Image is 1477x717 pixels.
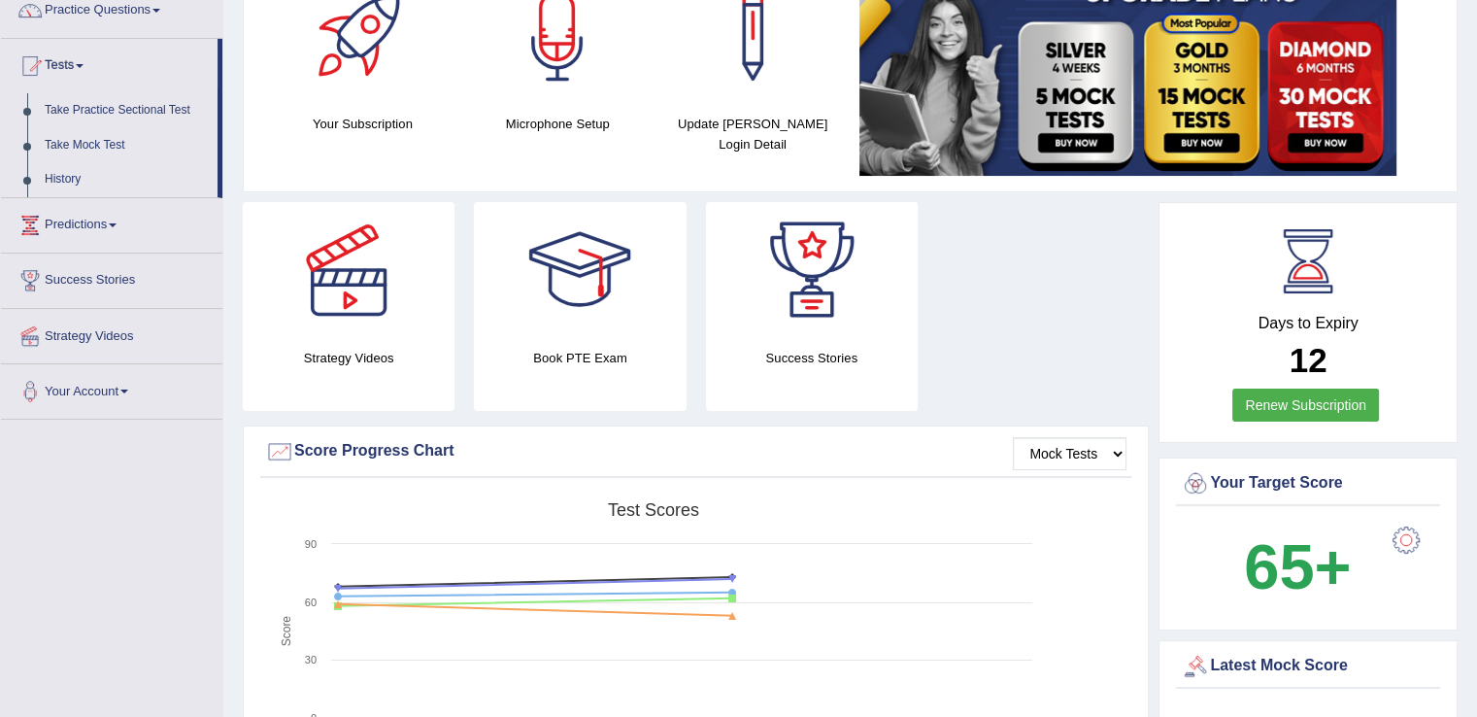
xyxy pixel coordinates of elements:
div: Latest Mock Score [1181,652,1435,681]
a: Your Account [1,364,222,413]
tspan: Score [280,616,293,647]
div: Your Target Score [1181,469,1435,498]
h4: Days to Expiry [1181,315,1435,332]
a: Strategy Videos [1,309,222,358]
a: Predictions [1,198,222,247]
a: Take Practice Sectional Test [36,93,218,128]
a: Renew Subscription [1232,389,1379,422]
h4: Strategy Videos [243,348,454,368]
h4: Microphone Setup [470,114,646,134]
a: Take Mock Test [36,128,218,163]
tspan: Test scores [608,500,699,520]
b: 12 [1290,341,1327,379]
a: Tests [1,39,218,87]
text: 60 [305,597,317,608]
a: Success Stories [1,254,222,302]
text: 90 [305,538,317,550]
div: Score Progress Chart [265,437,1126,466]
h4: Book PTE Exam [474,348,686,368]
h4: Success Stories [706,348,918,368]
b: 65+ [1244,531,1351,602]
text: 30 [305,654,317,666]
h4: Your Subscription [275,114,451,134]
h4: Update [PERSON_NAME] Login Detail [665,114,841,154]
a: History [36,162,218,197]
